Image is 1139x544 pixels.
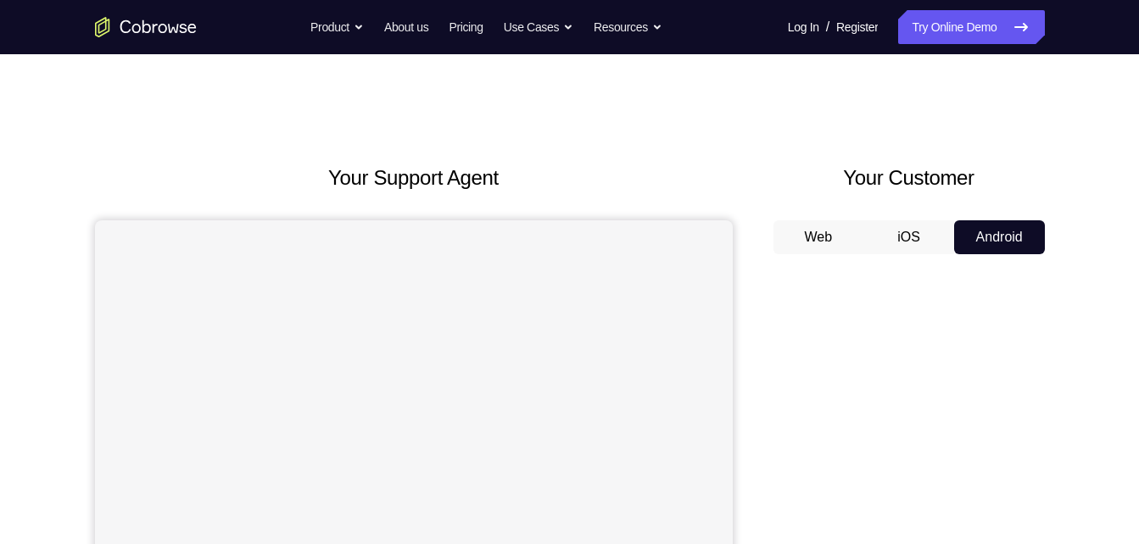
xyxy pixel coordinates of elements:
button: Web [773,220,864,254]
button: Resources [594,10,662,44]
a: Pricing [449,10,483,44]
a: Go to the home page [95,17,197,37]
a: About us [384,10,428,44]
h2: Your Customer [773,163,1045,193]
a: Log In [788,10,819,44]
button: Android [954,220,1045,254]
button: Use Cases [504,10,573,44]
span: / [826,17,829,37]
h2: Your Support Agent [95,163,733,193]
button: iOS [863,220,954,254]
button: Product [310,10,364,44]
a: Try Online Demo [898,10,1044,44]
a: Register [836,10,878,44]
